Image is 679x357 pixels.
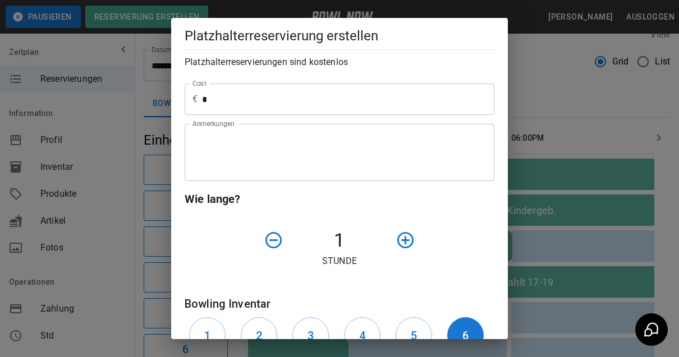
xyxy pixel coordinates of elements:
[288,229,391,252] h4: 1
[411,327,417,345] h6: 5
[189,317,226,354] button: 1
[185,295,494,313] h6: Bowling Inventar
[292,317,329,354] button: 3
[185,27,494,45] h5: Platzhalterreservierung erstellen
[256,327,262,345] h6: 2
[447,317,484,354] button: 6
[185,190,494,208] h6: Wie lange?
[185,254,494,268] p: Stunde
[204,327,210,345] h6: 1
[396,317,432,354] button: 5
[185,54,494,70] h6: Platzhalterreservierungen sind kostenlos
[344,317,380,354] button: 4
[462,327,469,345] h6: 6
[241,317,277,354] button: 2
[359,327,365,345] h6: 4
[192,92,198,106] p: €
[308,327,314,345] h6: 3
